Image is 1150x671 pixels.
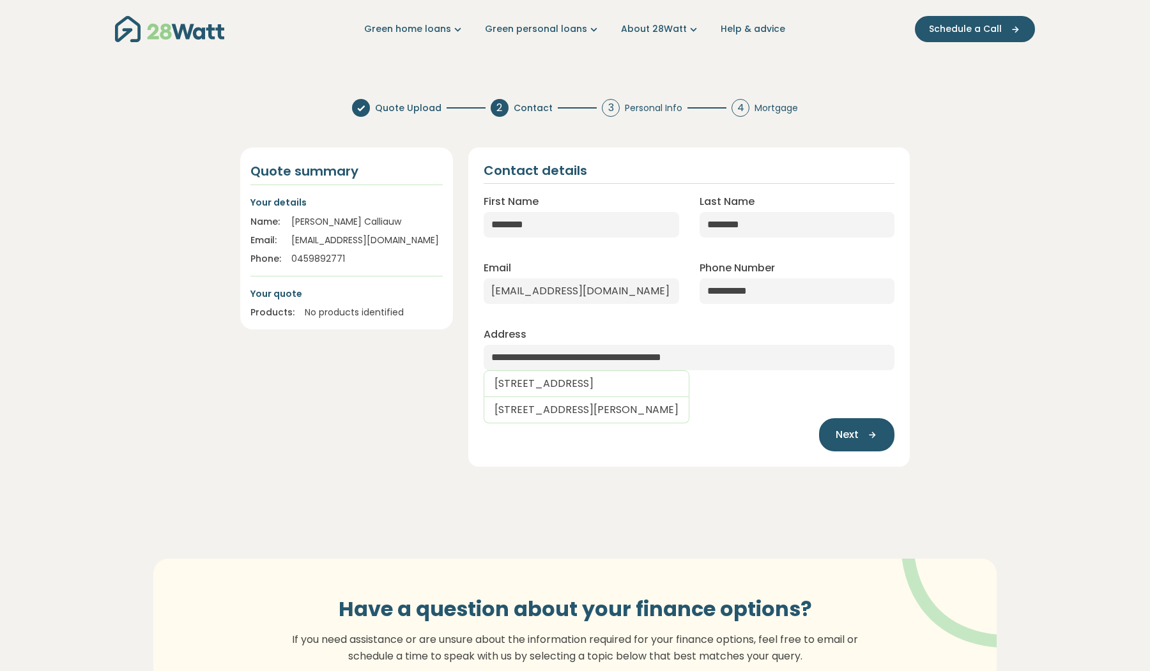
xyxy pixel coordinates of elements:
a: About 28Watt [621,22,700,36]
h4: Quote summary [250,163,443,179]
h2: Contact details [484,163,587,178]
img: vector [868,524,1035,648]
span: Contact [514,102,553,115]
div: [EMAIL_ADDRESS][DOMAIN_NAME] [291,234,443,247]
img: 28Watt [115,16,224,42]
div: Name: [250,215,281,229]
label: Address [484,327,526,342]
button: Next [819,418,894,451]
label: Last Name [700,194,755,209]
a: [STREET_ADDRESS] [484,370,689,397]
div: Products: [250,306,295,319]
div: 2 [491,99,509,117]
p: If you need assistance or are unsure about the information required for your finance options, fee... [284,631,866,664]
nav: Main navigation [115,13,1035,45]
span: Next [836,427,859,442]
label: Email [484,260,511,276]
div: 4 [732,99,749,117]
a: Green home loans [364,22,464,36]
input: Enter email [484,278,678,304]
a: Help & advice [721,22,785,36]
div: 0459892771 [291,252,443,266]
a: [STREET_ADDRESS][PERSON_NAME] [484,397,689,423]
p: Your quote [250,287,443,301]
span: Quote Upload [375,102,441,115]
span: Mortgage [755,102,798,115]
div: Phone: [250,252,281,266]
button: Schedule a Call [915,16,1035,42]
div: 3 [602,99,620,117]
span: Schedule a Call [929,22,1002,36]
p: Your details [250,195,443,209]
div: [PERSON_NAME] Calliauw [291,215,443,229]
span: Personal Info [625,102,682,115]
label: First Name [484,194,539,209]
div: Email: [250,234,281,247]
a: Green personal loans [485,22,601,36]
h3: Have a question about your finance options? [284,597,866,621]
div: No products identified [305,306,443,319]
label: Phone Number [700,260,775,276]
